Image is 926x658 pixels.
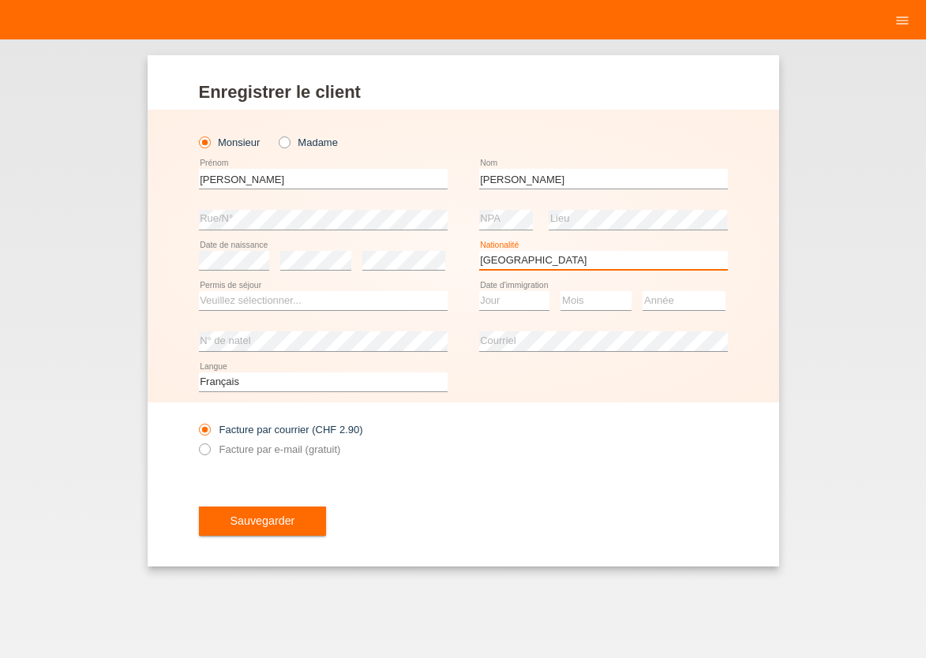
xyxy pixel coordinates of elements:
input: Facture par courrier (CHF 2.90) [199,424,209,443]
label: Facture par courrier (CHF 2.90) [199,424,363,436]
input: Madame [279,136,289,147]
span: Sauvegarder [231,514,295,527]
button: Sauvegarder [199,507,327,536]
h1: Enregistrer le client [199,82,728,102]
input: Facture par e-mail (gratuit) [199,443,209,463]
i: menu [894,13,910,28]
label: Facture par e-mail (gratuit) [199,443,341,455]
a: menu [887,15,918,24]
input: Monsieur [199,136,209,147]
label: Madame [279,136,338,148]
label: Monsieur [199,136,261,148]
